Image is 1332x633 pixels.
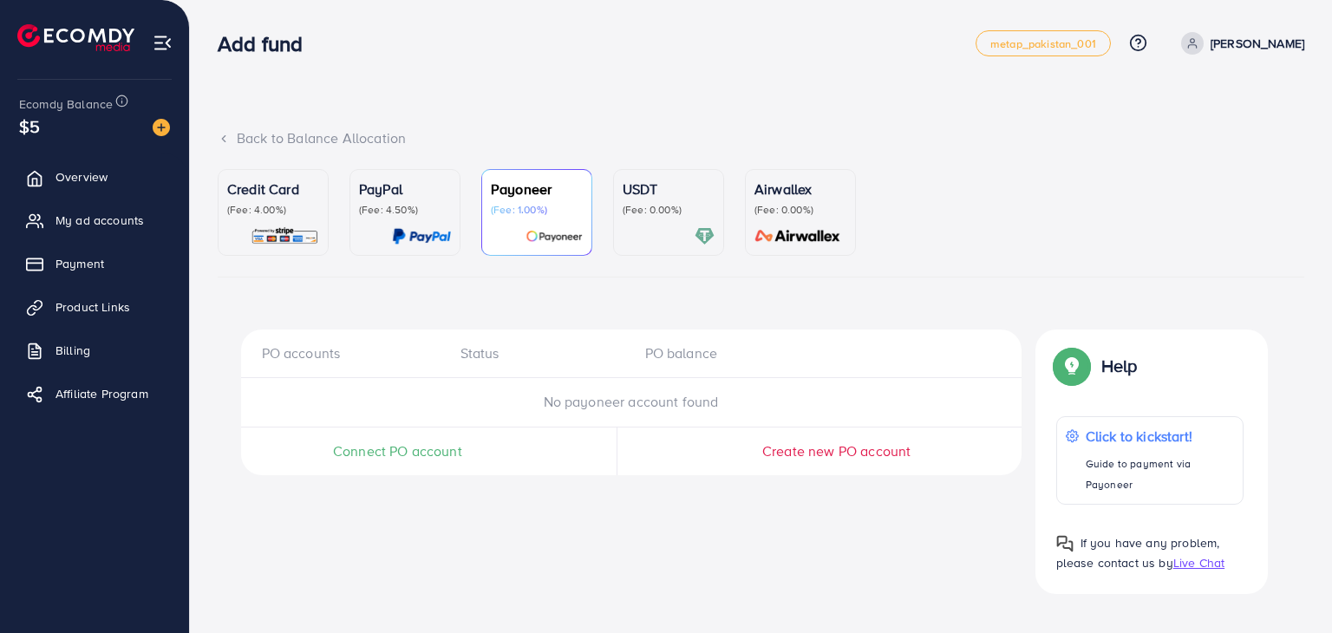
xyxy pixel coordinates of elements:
img: card [695,226,715,246]
img: logo [17,24,134,51]
span: Payment [55,255,104,272]
p: (Fee: 0.00%) [623,203,715,217]
h3: Add fund [218,31,317,56]
a: metap_pakistan_001 [976,30,1111,56]
a: Billing [13,333,176,368]
img: menu [153,33,173,53]
a: Payment [13,246,176,281]
p: Guide to payment via Payoneer [1086,454,1234,495]
p: Credit Card [227,179,319,199]
img: card [749,226,846,246]
img: image [153,119,170,136]
p: (Fee: 4.00%) [227,203,319,217]
p: (Fee: 0.00%) [754,203,846,217]
p: USDT [623,179,715,199]
span: Live Chat [1173,554,1224,571]
p: Airwallex [754,179,846,199]
p: Click to kickstart! [1086,426,1234,447]
span: Create new PO account [762,441,911,460]
span: metap_pakistan_001 [990,38,1096,49]
span: Affiliate Program [55,385,148,402]
span: No payoneer account found [544,392,719,411]
img: card [251,226,319,246]
iframe: Chat [1258,555,1319,620]
p: [PERSON_NAME] [1211,33,1304,54]
a: My ad accounts [13,203,176,238]
a: Product Links [13,290,176,324]
p: Help [1101,356,1138,376]
img: Popup guide [1056,350,1087,382]
p: (Fee: 4.50%) [359,203,451,217]
span: Ecomdy Balance [19,95,113,113]
span: Connect PO account [333,441,462,461]
span: My ad accounts [55,212,144,229]
p: PayPal [359,179,451,199]
span: $5 [19,114,40,139]
img: Popup guide [1056,535,1074,552]
div: PO balance [631,343,816,363]
a: Affiliate Program [13,376,176,411]
div: PO accounts [262,343,447,363]
a: Overview [13,160,176,194]
span: Product Links [55,298,130,316]
p: Payoneer [491,179,583,199]
a: [PERSON_NAME] [1174,32,1304,55]
img: card [526,226,583,246]
span: If you have any problem, please contact us by [1056,534,1220,571]
span: Overview [55,168,108,186]
div: Status [447,343,631,363]
div: Back to Balance Allocation [218,128,1304,148]
img: card [392,226,451,246]
p: (Fee: 1.00%) [491,203,583,217]
span: Billing [55,342,90,359]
